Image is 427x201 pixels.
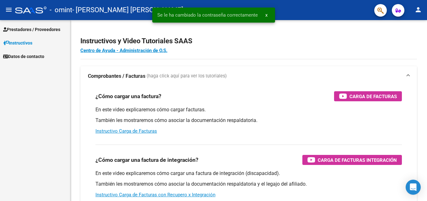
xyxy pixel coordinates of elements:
[3,26,60,33] span: Prestadores / Proveedores
[5,6,13,13] mat-icon: menu
[95,156,198,164] h3: ¿Cómo cargar una factura de integración?
[95,92,161,101] h3: ¿Cómo cargar una factura?
[334,91,402,101] button: Carga de Facturas
[3,53,44,60] span: Datos de contacto
[3,40,32,46] span: Instructivos
[147,73,227,80] span: (haga click aquí para ver los tutoriales)
[406,180,421,195] div: Open Intercom Messenger
[95,128,157,134] a: Instructivo Carga de Facturas
[318,156,397,164] span: Carga de Facturas Integración
[88,73,145,80] strong: Comprobantes / Facturas
[80,35,417,47] h2: Instructivos y Video Tutoriales SAAS
[265,12,268,18] span: x
[80,66,417,86] mat-expansion-panel-header: Comprobantes / Facturas (haga click aquí para ver los tutoriales)
[95,117,402,124] p: También les mostraremos cómo asociar la documentación respaldatoria.
[157,12,258,18] span: Se le ha cambiado la contraseña correctamente
[260,9,273,21] button: x
[349,93,397,100] span: Carga de Facturas
[50,3,72,17] span: - omint
[302,155,402,165] button: Carga de Facturas Integración
[95,106,402,113] p: En este video explicaremos cómo cargar facturas.
[95,170,402,177] p: En este video explicaremos cómo cargar una factura de integración (discapacidad).
[95,192,215,198] a: Instructivo Carga de Facturas con Recupero x Integración
[95,181,402,188] p: También les mostraremos cómo asociar la documentación respaldatoria y el legajo del afiliado.
[414,6,422,13] mat-icon: person
[80,48,167,53] a: Centro de Ayuda - Administración de O.S.
[72,3,183,17] span: - [PERSON_NAME] [PERSON_NAME]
